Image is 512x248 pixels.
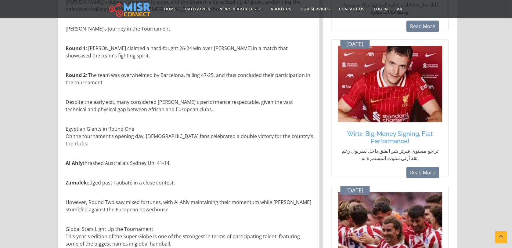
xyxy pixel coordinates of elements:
p: Egyptian Giants in Round One On the tournament’s opening day, [DEMOGRAPHIC_DATA] fans celebrated ... [66,125,313,147]
span: News & Articles [220,6,256,12]
img: main.misr_connect [109,2,150,17]
img: فلوريان فيرتز يظهر محبطًا خلال مباراة ليفربول ضد كريستال بالاس. [338,46,442,122]
a: Read More [406,167,439,178]
p: : [PERSON_NAME] claimed a hard-fought 26-24 win over [PERSON_NAME] in a match that showcased the ... [66,45,313,59]
p: Despite the early exit, many considered [PERSON_NAME]’s performance respectable, given the vast t... [66,98,313,113]
p: However, Round Two saw mixed fortunes, with Al Ahly maintaining their momentum while [PERSON_NAME... [66,199,313,213]
p: thrashed Australia’s Sydney Uni 41-14. [66,159,313,167]
p: edged past Taubaté in a close contest. [66,179,313,186]
strong: Zamalek [66,179,87,186]
strong: Al Ahly [66,160,83,166]
a: Log in [370,3,393,15]
span: [DATE] [347,187,364,194]
strong: Round 1 [66,45,86,52]
a: Contact Us [335,3,370,15]
a: Read More [406,20,439,32]
p: تراجع مستوى فيرتز يثير القلق داخل ليفربول رغم ثقة أرني سلوت المستمرة به. [341,147,439,162]
p: : The team was overwhelmed by Barcelona, falling 47-25, and thus concluded their participation in... [66,71,313,86]
a: Home [160,3,181,15]
strong: Round 2 [66,72,86,78]
span: [DATE] [347,41,364,48]
a: AR [393,3,407,15]
a: News & Articles [215,3,266,15]
a: Categories [181,3,215,15]
p: [PERSON_NAME]’s Journey in the Tournament [66,25,313,32]
a: Our Services [296,3,335,15]
a: About Us [266,3,296,15]
a: Wirtz: Big-Money Signing, Flat Performance! [341,130,439,145]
